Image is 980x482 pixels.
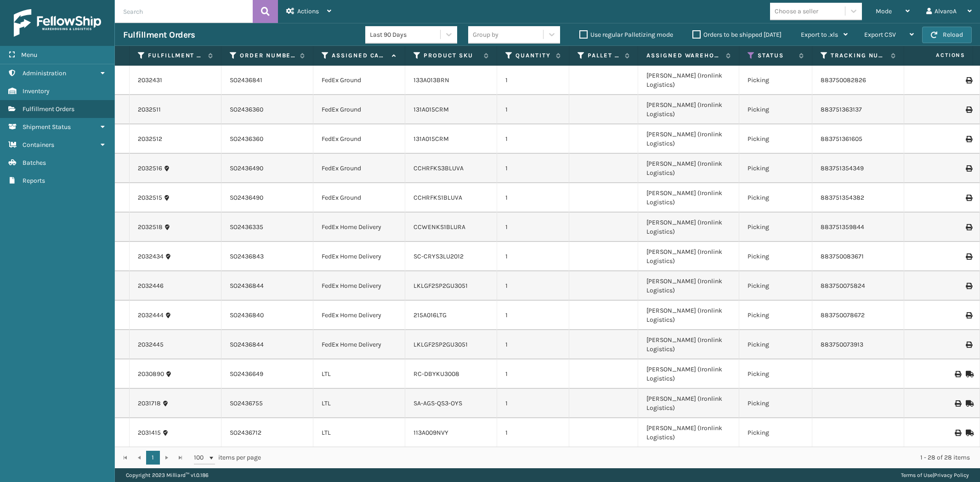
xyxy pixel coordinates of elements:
label: Fulfillment Order Id [148,51,204,60]
a: 883751361605 [821,135,862,143]
span: Containers [23,141,54,149]
td: [PERSON_NAME] (Ironlink Logistics) [638,124,739,154]
i: Print Label [966,342,971,348]
td: SO2436360 [221,124,313,154]
a: 2032434 [138,252,164,261]
h3: Fulfillment Orders [123,29,195,40]
a: CCWENKS1BLURA [414,223,465,231]
a: 2030890 [138,370,164,379]
a: Privacy Policy [934,472,969,478]
td: FedEx Ground [313,154,405,183]
td: Picking [739,242,812,271]
span: Batches [23,159,46,167]
td: 1 [497,213,569,242]
a: RC-DBYKU3008 [414,370,459,378]
span: Export CSV [864,31,896,39]
td: SO2436649 [221,359,313,389]
td: SO2436712 [221,418,313,448]
td: [PERSON_NAME] (Ironlink Logistics) [638,66,739,95]
a: 883751354349 [821,164,864,172]
span: Export to .xls [801,31,838,39]
td: FedEx Home Delivery [313,301,405,330]
a: LKLGF2SP2GU3051 [414,341,468,348]
td: Picking [739,213,812,242]
td: Picking [739,359,812,389]
span: Shipment Status [23,123,71,131]
td: [PERSON_NAME] (Ironlink Logistics) [638,154,739,183]
label: Orders to be shipped [DATE] [692,31,782,39]
a: 2032446 [138,281,164,291]
td: [PERSON_NAME] (Ironlink Logistics) [638,389,739,418]
span: Actions [907,48,971,63]
label: Quantity [515,51,551,60]
td: LTL [313,389,405,418]
td: 1 [497,359,569,389]
td: [PERSON_NAME] (Ironlink Logistics) [638,183,739,213]
td: SO2436360 [221,95,313,124]
span: Mode [876,7,892,15]
a: 883750075824 [821,282,865,290]
td: 1 [497,66,569,95]
td: Picking [739,418,812,448]
a: 883751359844 [821,223,864,231]
td: FedEx Home Delivery [313,330,405,359]
a: 2032516 [138,164,162,173]
td: Picking [739,389,812,418]
td: SO2436840 [221,301,313,330]
td: Picking [739,66,812,95]
td: 1 [497,154,569,183]
i: Mark as Shipped [966,400,971,407]
span: 100 [194,453,208,462]
td: [PERSON_NAME] (Ironlink Logistics) [638,213,739,242]
i: Print Label [966,253,971,260]
td: Picking [739,301,812,330]
a: 2032445 [138,340,164,349]
i: Mark as Shipped [966,371,971,377]
i: Mark as Shipped [966,430,971,436]
td: [PERSON_NAME] (Ironlink Logistics) [638,242,739,271]
span: Actions [297,7,319,15]
a: SA-AGS-QS3-OYS [414,399,462,407]
a: 2031415 [138,428,161,437]
label: Assigned Carrier Service [332,51,387,60]
td: Picking [739,95,812,124]
td: SO2436755 [221,389,313,418]
td: FedEx Home Delivery [313,213,405,242]
td: Picking [739,271,812,301]
span: Administration [23,69,66,77]
i: Print Label [966,165,971,172]
a: LKLGF2SP2GU3051 [414,282,468,290]
label: Use regular Palletizing mode [579,31,673,39]
a: 131A015CRM [414,135,449,143]
a: CCHRFKS1BLUVA [414,194,462,202]
label: Assigned Warehouse [646,51,721,60]
td: [PERSON_NAME] (Ironlink Logistics) [638,359,739,389]
td: FedEx Home Delivery [313,242,405,271]
div: Choose a seller [775,6,818,16]
a: 133A013BRN [414,76,449,84]
td: FedEx Ground [313,66,405,95]
td: [PERSON_NAME] (Ironlink Logistics) [638,330,739,359]
td: SO2436490 [221,154,313,183]
a: 883751354382 [821,194,864,202]
a: 2031718 [138,399,161,408]
a: 883750083671 [821,252,864,260]
div: | [901,468,969,482]
i: Print Label [966,224,971,230]
p: Copyright 2023 Milliard™ v 1.0.186 [126,468,209,482]
td: Picking [739,124,812,154]
a: 2032444 [138,311,164,320]
label: Pallet Name [588,51,620,60]
span: Menu [21,51,37,59]
td: [PERSON_NAME] (Ironlink Logistics) [638,418,739,448]
span: Reports [23,177,45,185]
label: Order Number [240,51,295,60]
td: 1 [497,183,569,213]
td: LTL [313,418,405,448]
img: logo [14,9,101,37]
td: Picking [739,330,812,359]
a: 113A009NVY [414,429,448,437]
td: SO2436844 [221,271,313,301]
a: 2032518 [138,223,163,232]
i: Print BOL [955,430,960,436]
